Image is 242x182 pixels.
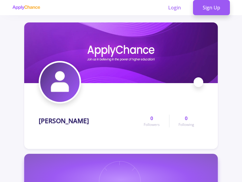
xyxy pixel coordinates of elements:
a: 0Following [169,115,203,127]
img: Hamed Bijariavatar [40,62,80,102]
span: 0 [185,115,188,122]
img: Hamed Bijaricover image [24,22,218,83]
img: applychance logo text only [12,5,40,10]
span: Followers [144,122,160,127]
h1: [PERSON_NAME] [39,117,89,125]
a: 0Followers [135,115,169,127]
span: 0 [150,115,153,122]
span: Following [178,122,194,127]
